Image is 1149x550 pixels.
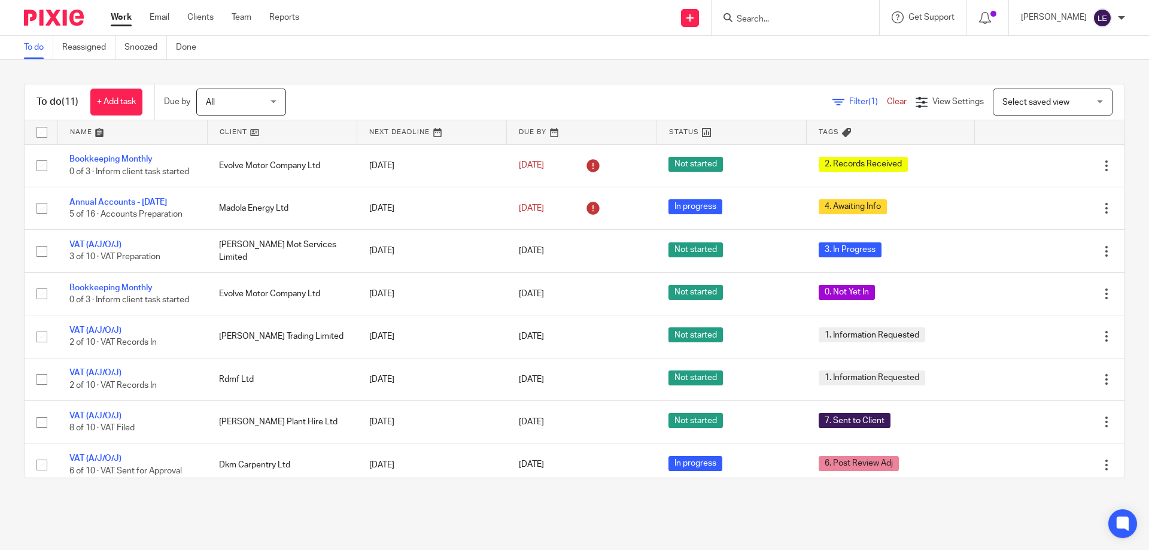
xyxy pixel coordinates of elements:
td: [DATE] [357,443,507,486]
span: 2 of 10 · VAT Records In [69,381,157,390]
a: Snoozed [124,36,167,59]
span: [DATE] [519,204,544,212]
a: Email [150,11,169,23]
a: VAT (A/J/O/J) [69,369,121,377]
td: [DATE] [357,401,507,443]
a: Reports [269,11,299,23]
td: [PERSON_NAME] Plant Hire Ltd [207,401,357,443]
h1: To do [37,96,78,108]
a: VAT (A/J/O/J) [69,454,121,463]
span: Select saved view [1002,98,1069,107]
span: 0 of 3 · Inform client task started [69,168,189,176]
img: svg%3E [1093,8,1112,28]
td: Rdmf Ltd [207,358,357,400]
a: Annual Accounts - [DATE] [69,198,167,206]
a: Bookkeeping Monthly [69,155,153,163]
span: 0 of 3 · Inform client task started [69,296,189,304]
input: Search [735,14,843,25]
a: + Add task [90,89,142,116]
span: 6. Post Review Adj [819,456,899,471]
p: Due by [164,96,190,108]
span: 1. Information Requested [819,327,925,342]
span: 3 of 10 · VAT Preparation [69,253,160,262]
span: Filter [849,98,887,106]
a: Bookkeeping Monthly [69,284,153,292]
span: 5 of 16 · Accounts Preparation [69,210,183,218]
span: Not started [668,413,723,428]
td: [PERSON_NAME] Mot Services Limited [207,230,357,272]
a: To do [24,36,53,59]
span: All [206,98,215,107]
span: [DATE] [519,461,544,469]
span: 3. In Progress [819,242,881,257]
a: Reassigned [62,36,115,59]
td: [DATE] [357,187,507,229]
a: VAT (A/J/O/J) [69,241,121,249]
span: 2. Records Received [819,157,908,172]
span: [DATE] [519,375,544,384]
span: [DATE] [519,162,544,170]
a: Clients [187,11,214,23]
a: Work [111,11,132,23]
span: 7. Sent to Client [819,413,890,428]
td: [DATE] [357,315,507,358]
a: VAT (A/J/O/J) [69,326,121,335]
a: Clear [887,98,907,106]
span: In progress [668,456,722,471]
td: Dkm Carpentry Ltd [207,443,357,486]
span: [DATE] [519,332,544,341]
span: [DATE] [519,247,544,255]
a: Team [232,11,251,23]
span: Not started [668,242,723,257]
span: (11) [62,97,78,107]
span: 0. Not Yet In [819,285,875,300]
span: Not started [668,157,723,172]
span: 4. Awaiting Info [819,199,887,214]
td: [DATE] [357,272,507,315]
td: Evolve Motor Company Ltd [207,144,357,187]
td: [DATE] [357,358,507,400]
a: VAT (A/J/O/J) [69,412,121,420]
span: (1) [868,98,878,106]
img: Pixie [24,10,84,26]
span: Not started [668,327,723,342]
td: [DATE] [357,144,507,187]
span: Get Support [908,13,955,22]
td: Madola Energy Ltd [207,187,357,229]
td: [DATE] [357,230,507,272]
span: 2 of 10 · VAT Records In [69,339,157,347]
span: [DATE] [519,290,544,298]
span: View Settings [932,98,984,106]
p: [PERSON_NAME] [1021,11,1087,23]
span: 6 of 10 · VAT Sent for Approval [69,467,182,475]
span: [DATE] [519,418,544,426]
a: Done [176,36,205,59]
span: Not started [668,285,723,300]
td: Evolve Motor Company Ltd [207,272,357,315]
span: 1. Information Requested [819,370,925,385]
span: Tags [819,129,839,135]
td: [PERSON_NAME] Trading Limited [207,315,357,358]
span: In progress [668,199,722,214]
span: Not started [668,370,723,385]
span: 8 of 10 · VAT Filed [69,424,135,432]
